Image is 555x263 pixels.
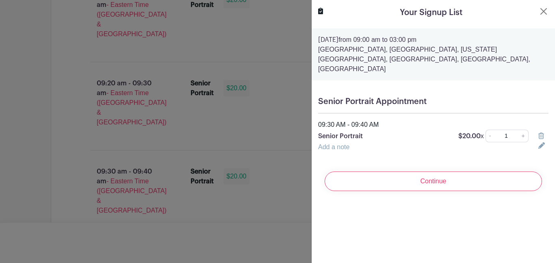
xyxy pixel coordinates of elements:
input: Continue [325,172,542,191]
p: $20.00 [458,131,484,141]
p: from 09:00 am to 03:00 pm [318,35,548,45]
a: + [518,130,529,142]
a: - [486,130,494,142]
span: x [481,133,484,139]
a: Add a note [318,143,349,150]
strong: [DATE] [318,37,338,43]
p: [GEOGRAPHIC_DATA], [GEOGRAPHIC_DATA], [US_STATE][GEOGRAPHIC_DATA], [GEOGRAPHIC_DATA], [GEOGRAPHIC... [318,45,548,74]
h5: Your Signup List [400,7,462,19]
div: 09:30 AM - 09:40 AM [313,120,553,130]
button: Close [539,7,548,16]
h5: Senior Portrait Appointment [318,97,548,107]
p: Senior Portrait [318,131,449,141]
